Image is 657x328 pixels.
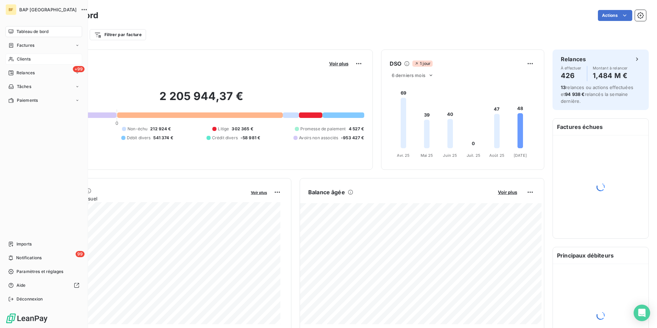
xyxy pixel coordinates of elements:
span: 541 374 € [153,135,173,141]
span: relances ou actions effectuées et relancés la semaine dernière. [561,85,633,104]
span: -953 427 € [341,135,364,141]
span: 13 [561,85,566,90]
h6: DSO [390,59,401,68]
a: Aide [5,280,82,291]
span: +99 [73,66,85,72]
span: Crédit divers [212,135,238,141]
span: Paiements [17,97,38,103]
span: Chiffre d'affaires mensuel [39,195,246,202]
span: Paramètres et réglages [16,269,63,275]
tspan: Août 25 [489,153,504,158]
tspan: [DATE] [514,153,527,158]
span: Avoirs non associés [299,135,338,141]
span: Voir plus [498,189,517,195]
span: Factures [17,42,34,48]
span: Relances [16,70,35,76]
span: 1 jour [412,61,433,67]
span: -58 981 € [241,135,260,141]
span: BAP [GEOGRAPHIC_DATA] [19,7,77,12]
h6: Balance âgée [308,188,345,196]
tspan: Mai 25 [420,153,433,158]
button: Filtrer par facture [90,29,146,40]
span: Imports [16,241,32,247]
span: 6 derniers mois [392,73,425,78]
span: 302 365 € [232,126,253,132]
h4: 426 [561,70,581,81]
span: Tableau de bord [16,29,48,35]
h4: 1,484 M € [593,70,628,81]
span: 4 527 € [349,126,364,132]
span: Déconnexion [16,296,43,302]
div: BF [5,4,16,15]
span: 0 [115,120,118,126]
tspan: Juil. 25 [467,153,480,158]
div: Open Intercom Messenger [634,305,650,321]
span: 99 [76,251,85,257]
h6: Relances [561,55,586,63]
tspan: Avr. 25 [397,153,410,158]
span: Débit divers [127,135,151,141]
button: Voir plus [496,189,519,195]
span: Voir plus [329,61,348,66]
span: Non-échu [127,126,147,132]
span: Promesse de paiement [300,126,346,132]
img: Logo LeanPay [5,313,48,324]
tspan: Juin 25 [443,153,457,158]
span: 212 924 € [150,126,171,132]
span: Tâches [17,84,31,90]
span: Litige [218,126,229,132]
span: Voir plus [251,190,267,195]
span: Aide [16,282,26,288]
button: Voir plus [327,61,350,67]
button: Voir plus [249,189,269,195]
span: Clients [17,56,31,62]
span: Montant à relancer [593,66,628,70]
span: À effectuer [561,66,581,70]
h6: Principaux débiteurs [553,247,648,264]
h6: Factures échues [553,119,648,135]
h2: 2 205 944,37 € [39,89,364,110]
span: 94 938 € [565,91,584,97]
button: Actions [598,10,632,21]
span: Notifications [16,255,42,261]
